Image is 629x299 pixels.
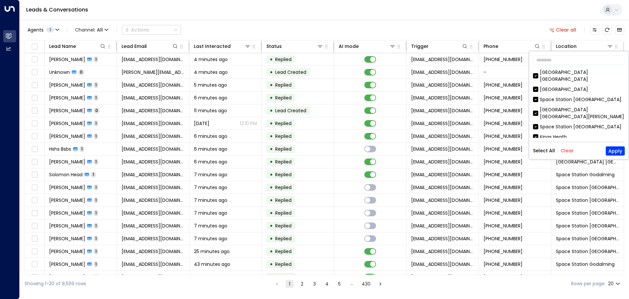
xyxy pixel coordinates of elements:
div: • [270,169,273,180]
button: Customize [590,25,599,34]
span: Toggle select row [30,145,39,153]
span: 1 [94,210,98,216]
div: Kings Heath [540,134,567,140]
div: Showing 1-20 of 8,599 rows [25,280,86,287]
div: • [270,67,273,78]
span: Replied [275,223,292,229]
div: • [270,182,273,193]
span: 1 [94,56,98,62]
span: Chris Benson [49,133,85,139]
div: • [270,259,273,270]
span: leads@space-station.co.uk [411,210,474,216]
span: 7 minutes ago [194,171,227,178]
span: 1 [94,248,98,254]
span: 44 minutes ago [194,274,231,280]
span: 1 [94,274,98,280]
button: Select All [533,148,555,153]
div: Space Station [GEOGRAPHIC_DATA] [533,123,625,130]
span: Replied [275,210,292,216]
span: Toggle select row [30,81,39,89]
button: Actions [122,25,181,35]
span: Toggle select row [30,132,39,140]
div: • [270,195,273,206]
span: leads@space-station.co.uk [411,274,474,280]
span: Toggle select row [30,107,39,115]
div: Lead Email [122,42,179,50]
div: [GEOGRAPHIC_DATA] [GEOGRAPHIC_DATA][PERSON_NAME] [540,106,625,120]
span: leads@space-station.co.uk [411,235,474,242]
span: Toggle select row [30,222,39,230]
span: +447395828883 [484,197,523,203]
span: Lead Created [275,107,306,114]
span: 1 [94,133,98,139]
span: Lilah Dyer [49,197,85,203]
span: ditiqype@gmail.com [122,223,184,229]
button: Channel:All [72,25,111,34]
span: +447485266792 [484,261,523,267]
div: • [270,92,273,103]
button: Clear all [546,25,579,34]
span: +447963143524 [484,210,523,216]
span: Space Station Garretts Green [556,197,619,203]
span: Toggle select row [30,119,39,128]
span: Yesterday [194,120,209,127]
div: Trigger [411,42,468,50]
span: sysytosyti@gmail.com [122,274,184,280]
a: Leads & Conversations [26,6,88,13]
span: Refresh [602,25,612,34]
span: Space Station Garretts Green [556,235,619,242]
div: Space Station [GEOGRAPHIC_DATA] [540,96,621,103]
div: • [270,233,273,244]
span: 7 minutes ago [194,223,227,229]
div: • [270,79,273,91]
span: Replied [275,197,292,203]
button: Clear [561,148,574,153]
span: leads@space-station.co.uk [411,107,474,114]
span: Space Station Garretts Green [556,223,619,229]
span: leads@space-station.co.uk [411,159,474,165]
div: • [270,220,273,231]
span: Hshs Bsbs [49,146,71,152]
span: 1 [94,159,98,164]
span: l.dolton4@gmail.com [122,95,184,101]
span: Space Station Godalming [556,171,615,178]
span: Toggle select row [30,183,39,192]
div: [GEOGRAPHIC_DATA] [GEOGRAPHIC_DATA] [540,69,625,83]
span: Amity Harding [49,235,85,242]
span: louise.ettridge@gmail.com [122,69,184,75]
p: 12:10 PM [240,120,257,127]
span: Space Station Kilburn [556,159,619,165]
span: Libby Cotton [49,56,85,63]
div: • [270,156,273,167]
div: Lead Name [49,42,76,50]
span: Replied [275,56,292,63]
span: +441483944111 [484,82,523,88]
span: Luke Dolton [49,120,85,127]
span: l.dolton4@gmail.com [122,120,184,127]
span: Toggle select row [30,171,39,179]
span: 1 [94,197,98,203]
div: Kings Heath [533,134,625,140]
span: Yoshio Larson [49,82,85,88]
span: nexerimir@gmail.com [122,210,184,216]
span: 7 minutes ago [194,184,227,191]
span: +447580746020 [484,159,523,165]
span: Toggle select row [30,209,39,217]
div: • [270,105,273,116]
span: 6 minutes ago [194,159,227,165]
button: Go to page 5 [335,280,343,288]
span: Toggle select row [30,235,39,243]
div: • [270,271,273,283]
span: 7 minutes ago [194,210,227,216]
span: leads@space-station.co.uk [411,56,474,63]
span: All [97,27,103,32]
span: Toggle select row [30,68,39,76]
span: Toggle select row [30,94,39,102]
span: Toggle select row [30,55,39,64]
div: Lead Email [122,42,147,50]
span: markella_atsea@yahoo.co.uk [122,248,184,255]
span: 1 [46,27,54,32]
span: 25 minutes ago [194,248,230,255]
span: roryfulton@yahoo.co.uk [122,159,184,165]
span: Rory Fulton [49,159,85,165]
